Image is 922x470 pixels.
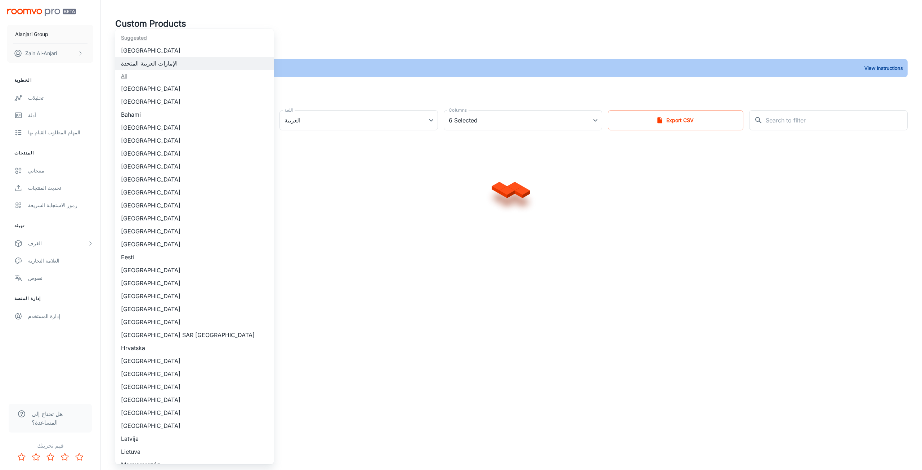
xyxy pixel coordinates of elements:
li: [GEOGRAPHIC_DATA] [115,160,274,173]
li: [GEOGRAPHIC_DATA] [115,173,274,186]
li: [GEOGRAPHIC_DATA] [115,393,274,406]
li: [GEOGRAPHIC_DATA] [115,147,274,160]
li: Hrvatska [115,341,274,354]
li: [GEOGRAPHIC_DATA] [115,380,274,393]
li: Bahami [115,108,274,121]
li: [GEOGRAPHIC_DATA] [115,303,274,315]
li: [GEOGRAPHIC_DATA] [115,212,274,225]
li: [GEOGRAPHIC_DATA] [115,44,274,57]
li: [GEOGRAPHIC_DATA] SAR [GEOGRAPHIC_DATA] [115,328,274,341]
li: الإمارات العربية المتحدة [115,57,274,70]
li: Lietuva [115,445,274,458]
li: [GEOGRAPHIC_DATA] [115,82,274,95]
li: [GEOGRAPHIC_DATA] [115,186,274,199]
li: [GEOGRAPHIC_DATA] [115,225,274,238]
li: [GEOGRAPHIC_DATA] [115,277,274,290]
li: [GEOGRAPHIC_DATA] [115,95,274,108]
li: [GEOGRAPHIC_DATA] [115,419,274,432]
li: [GEOGRAPHIC_DATA] [115,199,274,212]
li: [GEOGRAPHIC_DATA] [115,134,274,147]
li: [GEOGRAPHIC_DATA] [115,238,274,251]
li: Eesti [115,251,274,264]
li: [GEOGRAPHIC_DATA] [115,406,274,419]
li: [GEOGRAPHIC_DATA] [115,354,274,367]
li: [GEOGRAPHIC_DATA] [115,121,274,134]
li: [GEOGRAPHIC_DATA] [115,290,274,303]
li: [GEOGRAPHIC_DATA] [115,315,274,328]
li: Latvija [115,432,274,445]
li: [GEOGRAPHIC_DATA] [115,264,274,277]
li: [GEOGRAPHIC_DATA] [115,367,274,380]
